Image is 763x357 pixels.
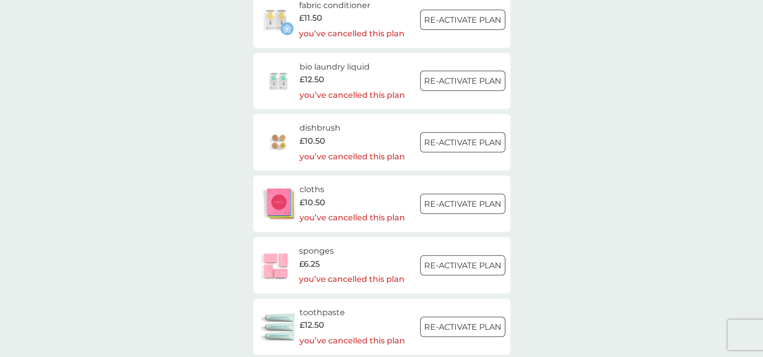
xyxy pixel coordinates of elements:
img: toothpaste [258,309,300,344]
p: Re-activate Plan [424,75,501,88]
button: Re-activate Plan [420,317,505,337]
p: Re-activate Plan [424,198,501,211]
span: £12.50 [300,319,324,332]
h6: sponges [299,245,404,258]
span: £6.25 [299,258,320,271]
p: Re-activate Plan [424,14,501,27]
p: Re-activate Plan [424,321,501,334]
p: you’ve cancelled this plan [299,273,404,286]
h6: bio laundry liquid [300,61,405,74]
h6: dishbrush [300,122,405,135]
span: £10.50 [300,135,325,148]
button: Re-activate Plan [420,194,505,214]
span: £11.50 [299,12,322,25]
button: Re-activate Plan [420,132,505,152]
span: £12.50 [300,73,324,86]
img: sponges [258,248,294,283]
button: Re-activate Plan [420,255,505,275]
p: you’ve cancelled this plan [300,334,405,347]
img: bio laundry liquid [258,63,300,98]
p: you’ve cancelled this plan [300,89,405,102]
span: £10.50 [300,196,325,209]
p: you’ve cancelled this plan [300,211,405,224]
img: fabric conditioner [258,2,294,37]
p: you’ve cancelled this plan [300,150,405,163]
h6: toothpaste [300,306,405,319]
p: Re-activate Plan [424,259,501,272]
p: Re-activate Plan [424,136,501,149]
p: you’ve cancelled this plan [299,27,404,40]
h6: cloths [300,183,405,196]
button: Re-activate Plan [420,10,505,30]
img: cloths [258,186,300,221]
img: dishbrush [258,125,300,160]
button: Re-activate Plan [420,71,505,91]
